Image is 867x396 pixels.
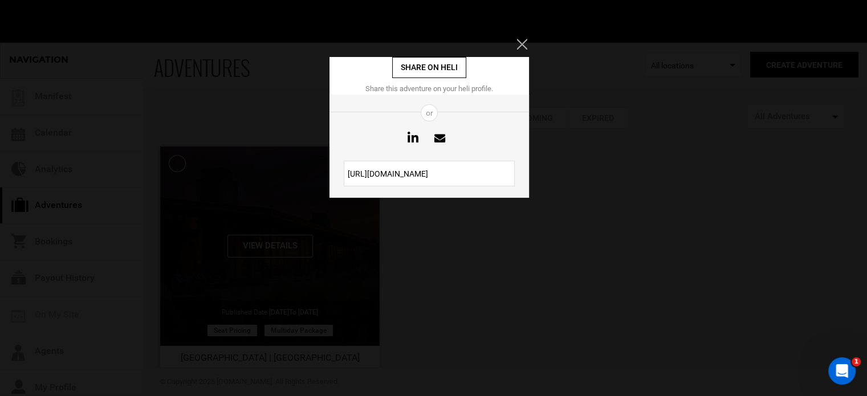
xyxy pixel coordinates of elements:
[852,357,861,366] span: 1
[421,104,438,121] span: or
[329,84,529,95] div: Share this adventure on your heli profile.
[828,357,856,385] iframe: Intercom live chat
[516,39,529,50] button: Close
[392,57,466,78] div: Share on heli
